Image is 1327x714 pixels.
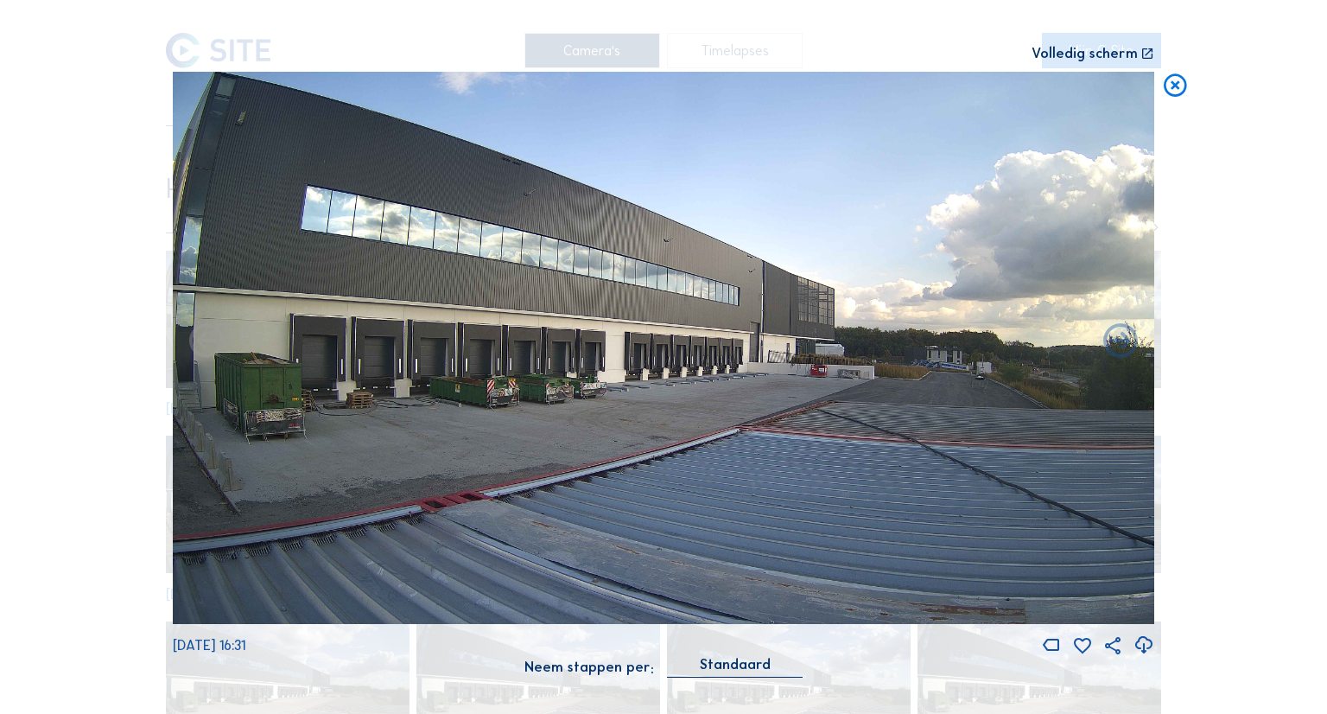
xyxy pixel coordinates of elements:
[1032,47,1138,61] div: Volledig scherm
[173,637,245,653] span: [DATE] 16:31
[186,322,227,363] i: Forward
[1100,322,1141,363] i: Back
[173,72,1154,624] img: Image
[524,660,654,674] div: Neem stappen per:
[700,657,771,673] div: Standaard
[667,657,803,677] div: Standaard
